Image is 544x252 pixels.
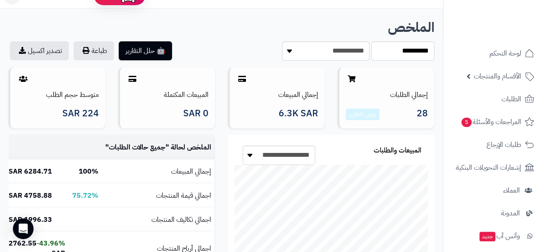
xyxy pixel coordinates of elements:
td: إجمالي المبيعات [102,160,215,184]
div: Open Intercom Messenger [13,218,34,239]
span: طلبات الإرجاع [486,139,521,151]
b: 100% [79,166,98,177]
span: المراجعات والأسئلة [461,116,521,128]
a: متوسط حجم الطلب [46,90,99,100]
a: المدونة [449,203,539,224]
span: المدونة [501,207,520,219]
a: إشعارات التحويلات البنكية [449,157,539,178]
button: طباعة [74,41,114,60]
span: 224 SAR [62,109,99,118]
a: عرض التقارير [349,110,376,119]
b: 1996.33 SAR [9,215,52,225]
b: 4758.88 SAR [9,190,52,201]
b: 6284.71 SAR [9,166,52,177]
b: 75.72% [72,190,98,201]
td: اجمالي تكاليف المنتجات [102,208,215,232]
img: logo-2.png [486,6,536,25]
a: لوحة التحكم [449,43,539,64]
span: العملاء [503,184,520,196]
a: إجمالي المبيعات [278,90,318,100]
a: تصدير اكسيل [10,41,69,60]
span: الطلبات [501,93,521,105]
a: طلبات الإرجاع [449,134,539,155]
td: اجمالي قيمة المنتجات [102,184,215,208]
span: وآتس آب [479,230,520,242]
span: الأقسام والمنتجات [474,70,521,82]
a: العملاء [449,180,539,201]
span: 0 SAR [183,109,209,118]
td: الملخص لحالة " " [102,136,215,159]
a: إجمالي الطلبات [390,90,428,100]
span: لوحة التحكم [489,47,521,59]
b: الملخص [388,17,434,37]
span: جديد [479,232,495,241]
span: 6.3K SAR [279,109,318,118]
h3: المبيعات والطلبات [374,147,421,155]
span: جميع حالات الطلبات [109,142,166,152]
a: المراجعات والأسئلة5 [449,112,539,132]
b: 43.96% [39,238,65,249]
button: 🤖 حلل التقارير [119,41,172,60]
span: 5 [461,117,472,128]
a: المبيعات المكتملة [164,90,209,100]
a: وآتس آبجديد [449,226,539,246]
a: الطلبات [449,89,539,109]
span: 28 [417,109,428,121]
span: إشعارات التحويلات البنكية [456,162,521,174]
